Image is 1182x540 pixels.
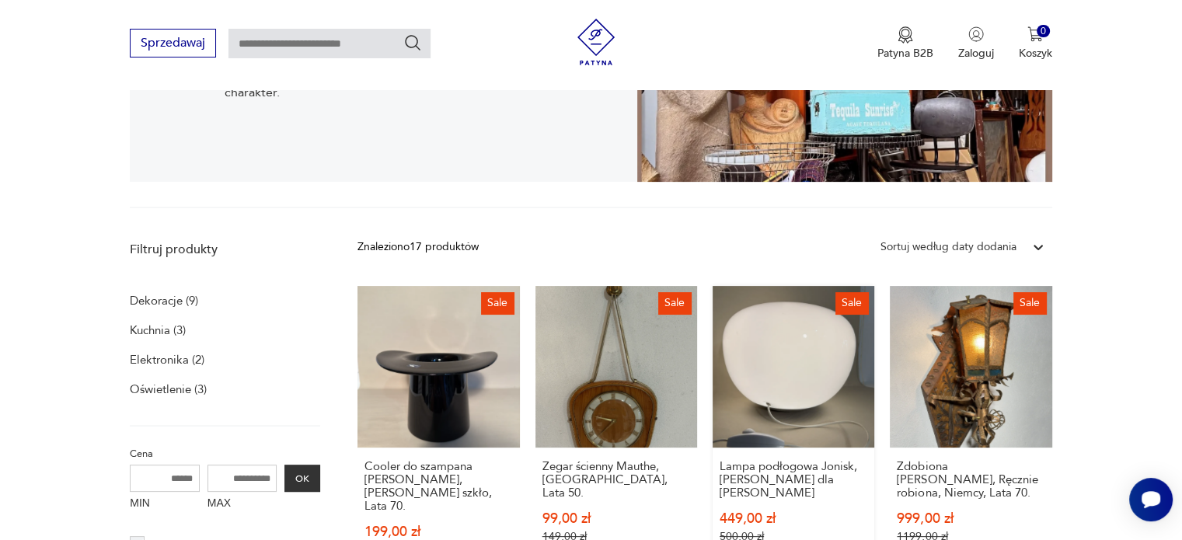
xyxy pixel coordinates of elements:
div: 0 [1037,25,1050,38]
button: Sprzedawaj [130,29,216,57]
p: Cena [130,445,320,462]
p: Filtruj produkty [130,241,320,258]
h3: Cooler do szampana [PERSON_NAME], [PERSON_NAME] szkło, Lata 70. [364,460,512,513]
h3: Zdobiona [PERSON_NAME], Ręcznie robiona, Niemcy, Lata 70. [897,460,1044,500]
a: Ikona medaluPatyna B2B [877,26,933,61]
div: Znaleziono 17 produktów [357,239,479,256]
button: OK [284,465,320,492]
a: Kuchnia (3) [130,319,186,341]
img: Ikona koszyka [1027,26,1043,42]
p: 99,00 zł [542,512,690,525]
label: MAX [207,492,277,517]
h3: Zegar ścienny Mauthe, [GEOGRAPHIC_DATA], Lata 50. [542,460,690,500]
a: Dekoracje (9) [130,290,198,312]
p: 999,00 zł [897,512,1044,525]
iframe: Smartsupp widget button [1129,478,1173,521]
label: MIN [130,492,200,517]
button: Szukaj [403,33,422,52]
a: Oświetlenie (3) [130,378,207,400]
img: Ikonka użytkownika [968,26,984,42]
img: Ikona medalu [898,26,913,44]
button: Zaloguj [958,26,994,61]
button: Patyna B2B [877,26,933,61]
p: Patyna B2B [877,46,933,61]
p: Zaloguj [958,46,994,61]
div: Sortuj według daty dodania [880,239,1016,256]
button: 0Koszyk [1019,26,1052,61]
p: 449,00 zł [720,512,867,525]
img: Patyna - sklep z meblami i dekoracjami vintage [573,19,619,65]
p: Koszyk [1019,46,1052,61]
a: Sprzedawaj [130,39,216,50]
p: 199,00 zł [364,525,512,538]
a: Elektronika (2) [130,349,204,371]
h3: Lampa podłogowa Jonisk, [PERSON_NAME] dla [PERSON_NAME] [720,460,867,500]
